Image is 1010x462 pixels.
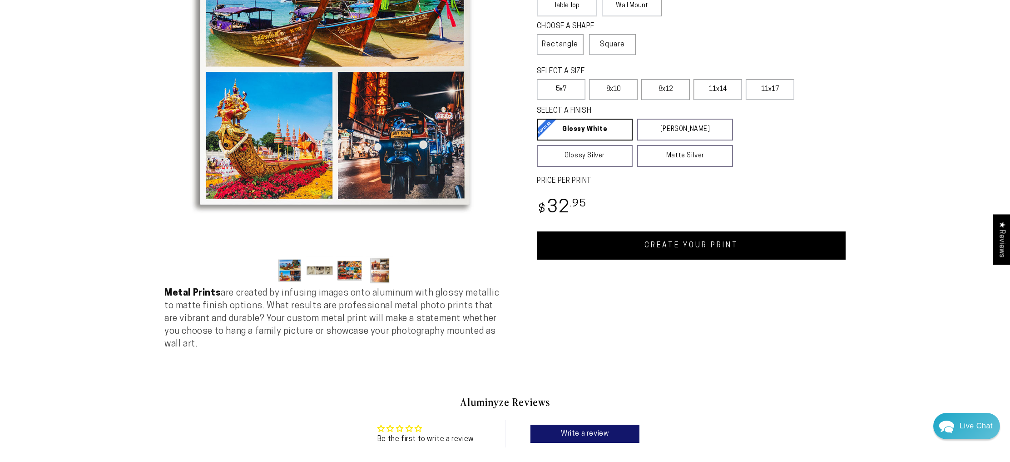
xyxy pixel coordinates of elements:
[933,413,1000,439] div: Chat widget toggle
[537,199,586,217] bdi: 32
[240,394,770,410] h2: Aluminyze Reviews
[537,66,718,77] legend: SELECT A SIZE
[641,79,690,100] label: 8x12
[164,289,499,349] span: are created by infusing images onto aluminum with glossy metallic to matte finish options. What r...
[570,199,586,209] sup: .95
[537,79,585,100] label: 5x7
[693,79,742,100] label: 11x14
[993,214,1010,265] div: Click to open Judge.me floating reviews tab
[537,21,627,32] legend: CHOOSE A SHAPE
[377,423,474,434] div: Average rating is 0.00 stars
[336,256,363,284] button: Load image 3 in gallery view
[377,434,474,444] div: Be the first to write a review
[306,256,333,284] button: Load image 2 in gallery view
[589,79,638,100] label: 8x10
[537,231,846,260] a: CREATE YOUR PRINT
[960,413,993,439] div: Contact Us Directly
[537,145,633,167] a: Glossy Silver
[366,256,393,284] button: Load image 4 in gallery view
[530,425,639,443] a: Write a review
[537,119,633,141] a: Glossy White
[164,289,221,298] strong: Metal Prints
[538,203,546,216] span: $
[276,256,303,284] button: Load image 1 in gallery view
[537,176,846,186] label: PRICE PER PRINT
[537,106,711,116] legend: SELECT A FINISH
[542,39,578,50] span: Rectangle
[600,39,625,50] span: Square
[746,79,794,100] label: 11x17
[637,145,733,167] a: Matte Silver
[637,119,733,141] a: [PERSON_NAME]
